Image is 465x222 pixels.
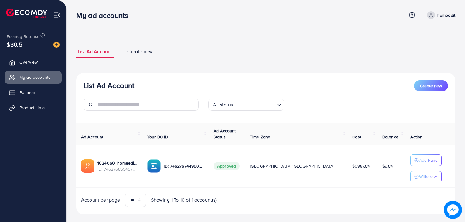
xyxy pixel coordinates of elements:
[208,99,284,111] div: Search for option
[76,11,133,20] h3: My ad accounts
[7,40,22,49] span: $30.5
[53,12,60,19] img: menu
[78,48,112,55] span: List Ad Account
[437,12,455,19] p: homeedit
[7,33,39,40] span: Ecomdy Balance
[19,105,46,111] span: Product Links
[419,173,437,180] p: Withdraw
[97,160,138,166] a: 1024060_homeedit7_1737561213516
[147,134,168,140] span: Your BC ID
[410,134,422,140] span: Action
[97,166,138,172] span: ID: 7462768554572742672
[250,163,334,169] span: [GEOGRAPHIC_DATA]/[GEOGRAPHIC_DATA]
[419,157,438,164] p: Add Fund
[19,59,38,65] span: Overview
[212,100,234,109] span: All status
[84,81,134,90] h3: List Ad Account
[420,83,442,89] span: Create new
[214,162,240,170] span: Approved
[81,159,94,173] img: ic-ads-acc.e4c84228.svg
[410,171,442,182] button: Withdraw
[382,134,398,140] span: Balance
[425,11,455,19] a: homeedit
[352,134,361,140] span: Cost
[81,134,104,140] span: Ad Account
[352,163,370,169] span: $6987.84
[19,89,36,95] span: Payment
[97,160,138,172] div: <span class='underline'>1024060_homeedit7_1737561213516</span></br>7462768554572742672
[382,163,393,169] span: $9.84
[414,80,448,91] button: Create new
[5,56,62,68] a: Overview
[19,74,50,80] span: My ad accounts
[151,196,217,203] span: Showing 1 To 10 of 1 account(s)
[410,154,442,166] button: Add Fund
[235,99,274,109] input: Search for option
[250,134,270,140] span: Time Zone
[127,48,153,55] span: Create new
[214,128,236,140] span: Ad Account Status
[5,86,62,99] a: Payment
[81,196,120,203] span: Account per page
[164,162,204,170] p: ID: 7462767449604177937
[53,42,60,48] img: image
[6,9,47,18] img: logo
[147,159,161,173] img: ic-ba-acc.ded83a64.svg
[444,201,462,219] img: image
[5,102,62,114] a: Product Links
[5,71,62,83] a: My ad accounts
